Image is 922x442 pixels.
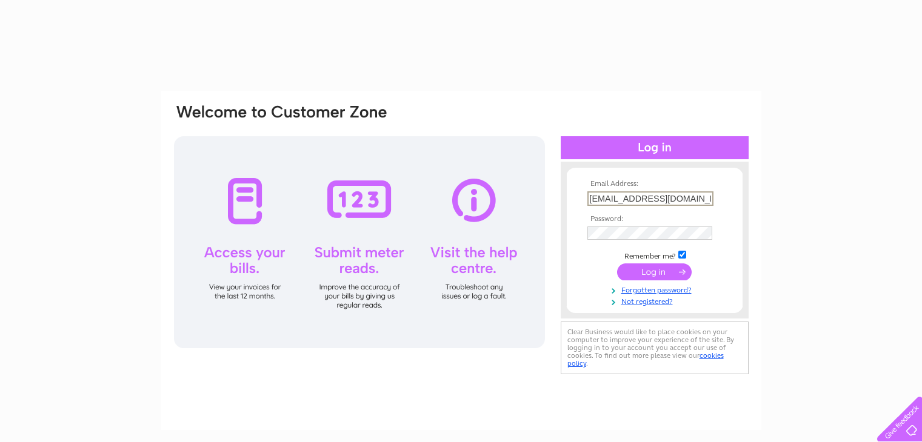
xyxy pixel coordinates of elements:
[584,215,725,223] th: Password:
[587,283,725,295] a: Forgotten password?
[587,295,725,306] a: Not registered?
[561,322,749,374] div: Clear Business would like to place cookies on your computer to improve your experience of the sit...
[584,180,725,188] th: Email Address:
[567,351,724,368] a: cookies policy
[617,263,692,280] input: Submit
[584,249,725,261] td: Remember me?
